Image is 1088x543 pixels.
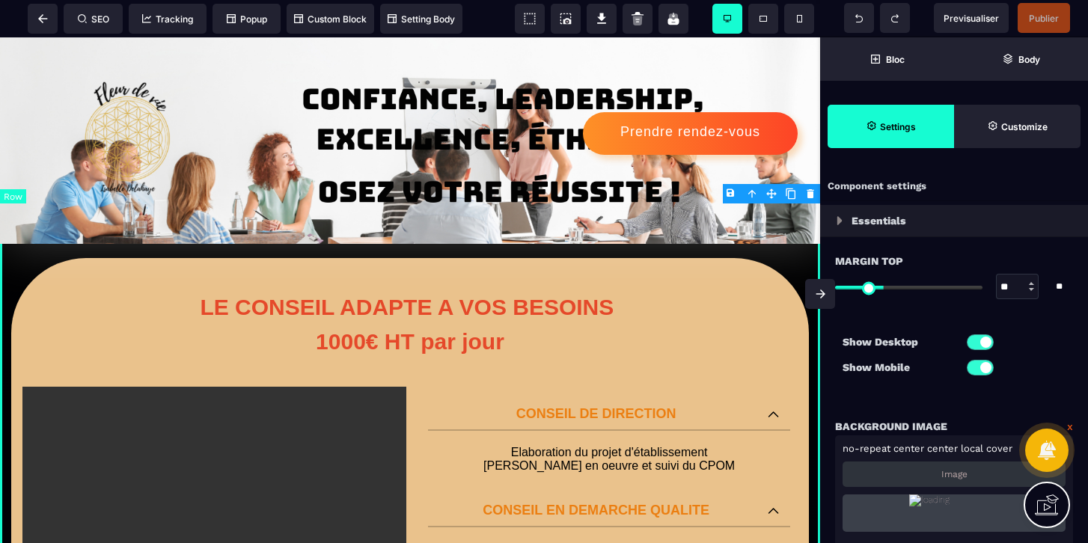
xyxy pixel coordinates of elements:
b: LE CONSEIL ADAPTE A VOS BESOINS 1000€ HT par jour [200,257,620,316]
span: View components [515,4,545,34]
span: no-repeat [843,443,890,454]
span: Open Blocks [820,37,954,81]
p: Show Mobile [843,358,954,376]
strong: Customize [1001,121,1048,132]
span: Tracking [142,13,193,25]
span: Preview [934,3,1009,33]
span: Previsualiser [944,13,999,24]
span: local [961,443,983,454]
span: cover [986,443,1012,454]
button: Prendre rendez-vous [583,75,798,117]
img: loading [909,494,998,532]
p: Essentials [852,212,906,230]
strong: Body [1018,54,1040,65]
span: Open Layer Manager [954,37,1088,81]
span: Settings [828,105,954,148]
img: loading [837,216,843,225]
p: CONSEIL EN DEMARCHE QUALITE [439,465,753,481]
p: CONSEIL DE DIRECTION [439,369,753,384]
strong: Bloc [886,54,905,65]
span: Custom Block [294,13,367,25]
span: Setting Body [388,13,455,25]
span: SEO [78,13,109,25]
span: Screenshot [551,4,581,34]
p: Image [941,469,968,479]
span: Margin Top [835,252,903,270]
span: Open Style Manager [954,105,1081,148]
p: Background Image [835,417,947,435]
span: center center [893,443,958,454]
p: Show Desktop [843,333,954,351]
p: Elaboration du projet d'établissement [PERSON_NAME] en oeuvre et suivi du CPOM [443,408,775,435]
div: Component settings [820,172,1088,201]
a: x [1067,417,1073,435]
strong: Settings [880,121,916,132]
span: Popup [227,13,267,25]
span: Publier [1029,13,1059,24]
